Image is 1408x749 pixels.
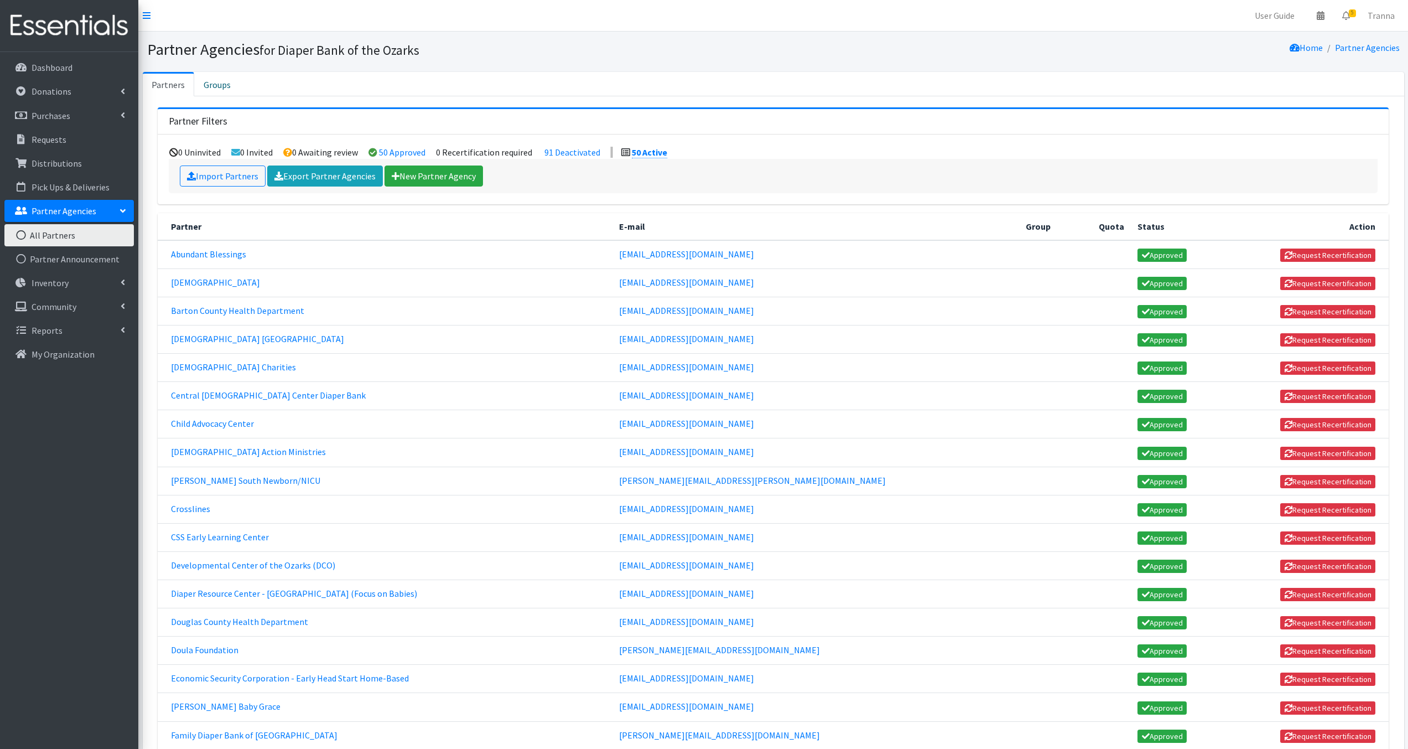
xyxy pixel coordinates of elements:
a: 50 Approved [379,147,425,158]
a: Partner Agencies [4,200,134,222]
p: Partner Agencies [32,205,96,216]
button: Request Recertification [1280,475,1375,488]
a: Partner Announcement [4,248,134,270]
button: Request Recertification [1280,701,1375,715]
th: E-mail [612,213,1019,240]
a: Tranna [1359,4,1404,27]
a: 91 Deactivated [544,147,600,158]
button: Request Recertification [1280,277,1375,290]
span: Approved [1137,616,1187,629]
span: Approved [1137,333,1187,347]
a: Douglas County Health Department [171,616,308,627]
a: [EMAIL_ADDRESS][DOMAIN_NAME] [619,418,754,429]
a: [PERSON_NAME] South Newborn/NICU [171,475,320,486]
a: Diaper Resource Center - [GEOGRAPHIC_DATA] (Focus on Babies) [171,588,417,599]
a: Import Partners [180,166,266,187]
a: New Partner Agency [385,166,483,187]
a: Export Partner Agencies [267,166,383,187]
a: Donations [4,80,134,102]
a: [EMAIL_ADDRESS][DOMAIN_NAME] [619,673,754,684]
a: [EMAIL_ADDRESS][DOMAIN_NAME] [619,333,754,344]
a: [EMAIL_ADDRESS][DOMAIN_NAME] [619,305,754,316]
h3: Partner Filters [169,116,227,127]
a: All Partners [4,224,134,246]
th: Quota [1075,213,1131,240]
a: Pick Ups & Deliveries [4,176,134,198]
h1: Partner Agencies [147,40,770,59]
span: Approved [1137,390,1187,403]
a: Doula Foundation [171,644,238,655]
p: Community [32,301,76,312]
a: [DEMOGRAPHIC_DATA] Action Ministries [171,446,326,457]
th: Action [1222,213,1389,240]
a: Crosslines [171,503,210,514]
button: Request Recertification [1280,531,1375,545]
span: Approved [1137,560,1187,573]
a: Developmental Center of the Ozarks (DCO) [171,560,335,571]
p: Dashboard [32,62,72,73]
span: Approved [1137,531,1187,545]
span: Approved [1137,673,1187,686]
a: [EMAIL_ADDRESS][DOMAIN_NAME] [619,249,754,260]
span: Approved [1137,418,1187,431]
span: Approved [1137,249,1187,262]
p: Purchases [32,110,70,121]
span: Approved [1137,701,1187,715]
button: Request Recertification [1280,361,1375,375]
button: Request Recertification [1280,390,1375,403]
a: Requests [4,128,134,151]
a: Partners [143,72,194,96]
a: [EMAIL_ADDRESS][DOMAIN_NAME] [619,701,754,712]
button: Request Recertification [1280,305,1375,318]
a: [EMAIL_ADDRESS][DOMAIN_NAME] [619,560,754,571]
p: Pick Ups & Deliveries [32,182,110,193]
small: for Diaper Bank of the Ozarks [259,42,419,58]
a: Purchases [4,105,134,127]
a: 5 [1333,4,1359,27]
a: Groups [194,72,240,96]
a: My Organization [4,343,134,365]
a: [DEMOGRAPHIC_DATA] [GEOGRAPHIC_DATA] [171,333,344,344]
span: 5 [1349,9,1356,17]
a: Dashboard [4,56,134,79]
a: CSS Early Learning Center [171,531,269,543]
span: Approved [1137,588,1187,601]
span: Approved [1137,644,1187,658]
a: [DEMOGRAPHIC_DATA] [171,277,260,288]
a: [PERSON_NAME][EMAIL_ADDRESS][DOMAIN_NAME] [619,730,820,741]
th: Status [1131,213,1222,240]
span: Approved [1137,447,1187,460]
a: [EMAIL_ADDRESS][DOMAIN_NAME] [619,531,754,543]
a: Child Advocacy Center [171,418,254,429]
button: Request Recertification [1280,560,1375,573]
a: [EMAIL_ADDRESS][DOMAIN_NAME] [619,277,754,288]
a: Inventory [4,272,134,294]
button: Request Recertification [1280,249,1375,262]
img: HumanEssentials [4,7,134,44]
a: Home [1290,42,1323,53]
a: Partner Agencies [1335,42,1400,53]
p: Requests [32,134,66,145]
a: User Guide [1246,4,1303,27]
button: Request Recertification [1280,503,1375,516]
p: Inventory [32,277,69,288]
button: Request Recertification [1280,673,1375,686]
span: Approved [1137,503,1187,516]
button: Request Recertification [1280,418,1375,431]
button: Request Recertification [1280,447,1375,460]
p: My Organization [32,349,95,360]
span: Approved [1137,730,1187,743]
a: [EMAIL_ADDRESS][DOMAIN_NAME] [619,361,754,373]
a: Economic Security Corporation - Early Head Start Home-Based [171,673,409,684]
a: Community [4,296,134,318]
a: [EMAIL_ADDRESS][DOMAIN_NAME] [619,503,754,514]
a: Barton County Health Department [171,305,304,316]
a: Reports [4,319,134,342]
p: Donations [32,86,71,97]
a: [EMAIL_ADDRESS][DOMAIN_NAME] [619,446,754,457]
span: Approved [1137,305,1187,318]
a: Central [DEMOGRAPHIC_DATA] Center Diaper Bank [171,390,366,401]
p: Distributions [32,158,82,169]
span: Approved [1137,361,1187,375]
span: Approved [1137,277,1187,290]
